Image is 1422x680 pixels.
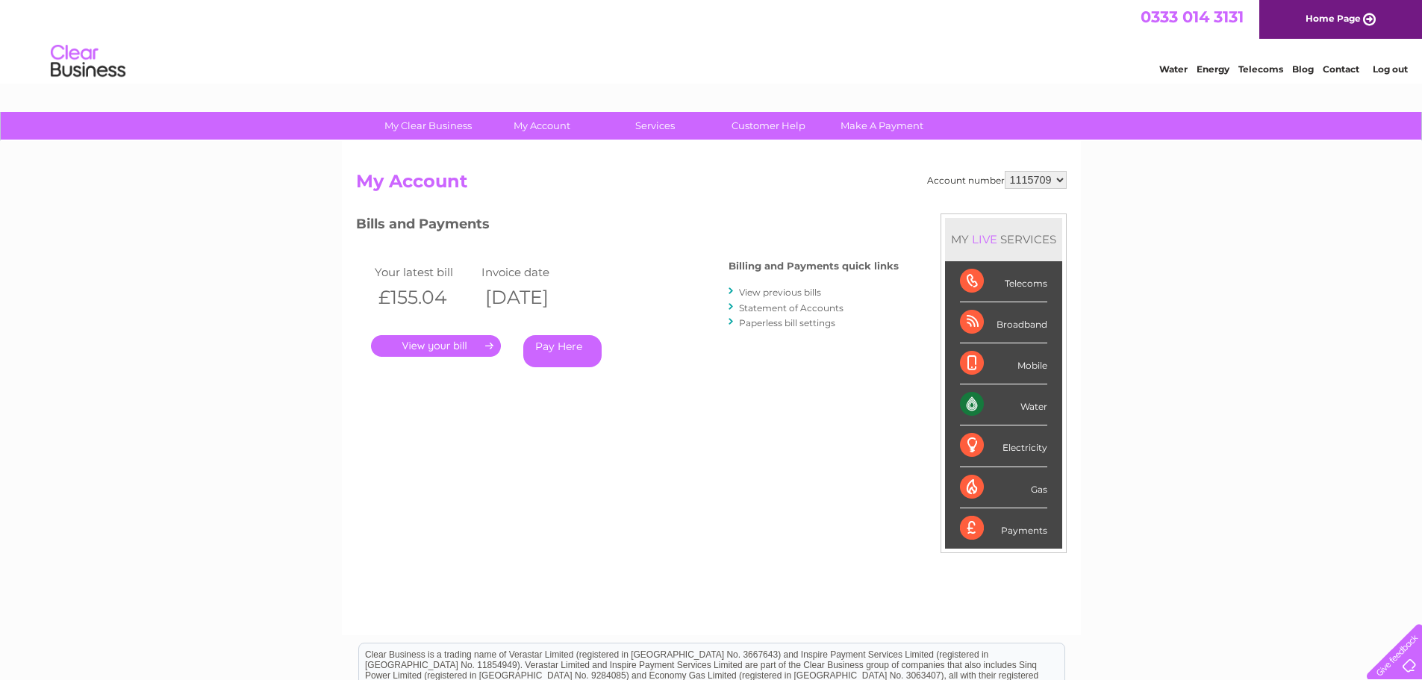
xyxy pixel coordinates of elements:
[739,317,835,328] a: Paperless bill settings
[729,261,899,272] h4: Billing and Payments quick links
[960,425,1047,467] div: Electricity
[945,218,1062,261] div: MY SERVICES
[1323,63,1359,75] a: Contact
[739,287,821,298] a: View previous bills
[820,112,944,140] a: Make A Payment
[371,262,478,282] td: Your latest bill
[960,508,1047,549] div: Payments
[1238,63,1283,75] a: Telecoms
[359,8,1064,72] div: Clear Business is a trading name of Verastar Limited (registered in [GEOGRAPHIC_DATA] No. 3667643...
[593,112,717,140] a: Services
[969,232,1000,246] div: LIVE
[960,467,1047,508] div: Gas
[960,343,1047,384] div: Mobile
[480,112,603,140] a: My Account
[960,261,1047,302] div: Telecoms
[1159,63,1188,75] a: Water
[707,112,830,140] a: Customer Help
[478,262,585,282] td: Invoice date
[371,335,501,357] a: .
[1141,7,1244,26] a: 0333 014 3131
[960,384,1047,425] div: Water
[960,302,1047,343] div: Broadband
[739,302,843,314] a: Statement of Accounts
[371,282,478,313] th: £155.04
[356,213,899,240] h3: Bills and Payments
[478,282,585,313] th: [DATE]
[1292,63,1314,75] a: Blog
[50,39,126,84] img: logo.png
[927,171,1067,189] div: Account number
[1197,63,1229,75] a: Energy
[367,112,490,140] a: My Clear Business
[523,335,602,367] a: Pay Here
[1373,63,1408,75] a: Log out
[356,171,1067,199] h2: My Account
